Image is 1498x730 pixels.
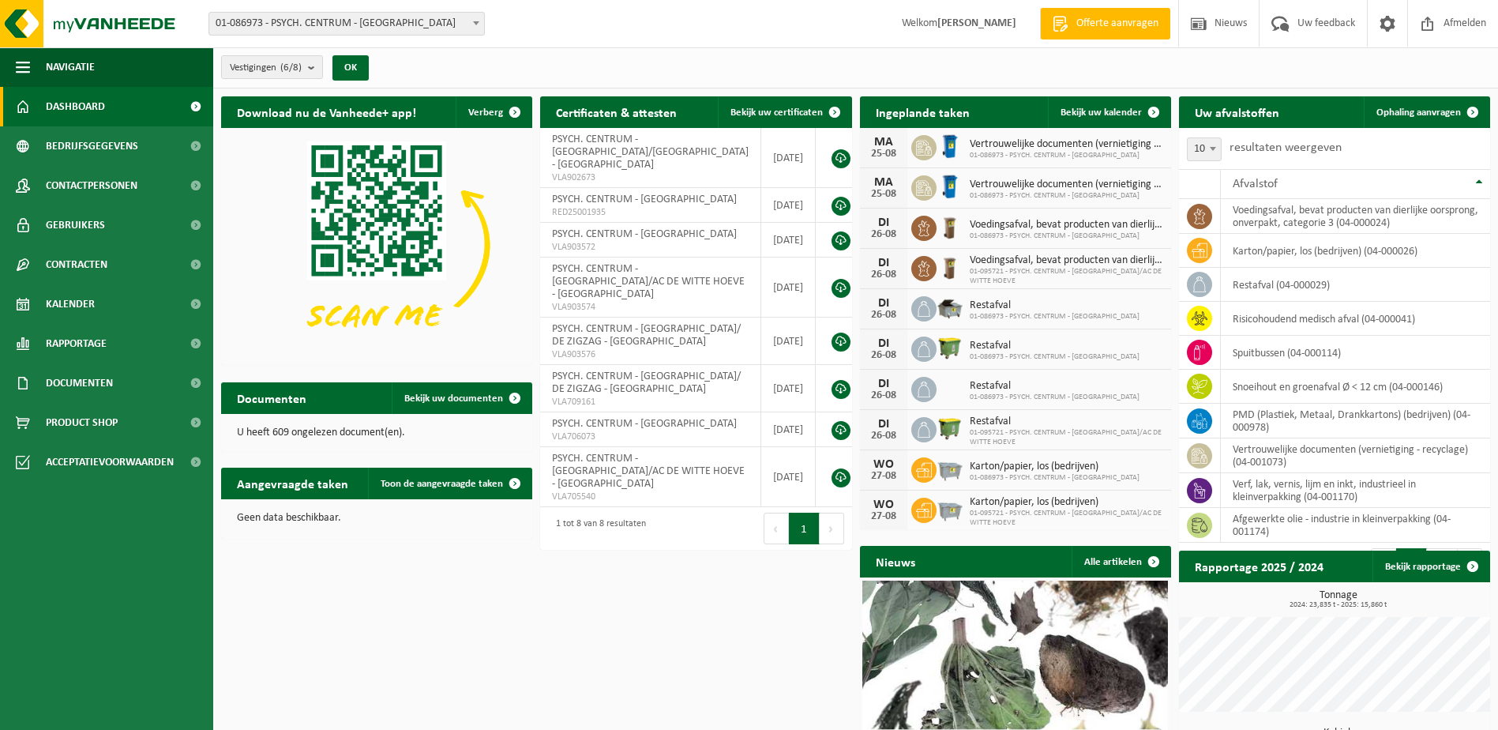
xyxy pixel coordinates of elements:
div: 25-08 [868,149,899,160]
span: 01-086973 - PSYCH. CENTRUM - [GEOGRAPHIC_DATA] [970,151,1163,160]
span: Karton/papier, los (bedrijven) [970,461,1139,473]
h2: Nieuws [860,546,931,577]
button: Vestigingen(6/8) [221,55,323,79]
a: Toon de aangevraagde taken [368,468,531,499]
span: 01-095721 - PSYCH. CENTRUM - [GEOGRAPHIC_DATA]/AC DE WITTE HOEVE [970,428,1163,447]
span: Restafval [970,340,1139,352]
button: Previous [764,513,789,544]
td: [DATE] [761,447,816,507]
td: [DATE] [761,128,816,188]
td: PMD (Plastiek, Metaal, Drankkartons) (bedrijven) (04-000978) [1221,404,1490,438]
span: Dashboard [46,87,105,126]
button: Verberg [456,96,531,128]
span: VLA902673 [552,171,749,184]
span: 2024: 23,835 t - 2025: 15,860 t [1187,601,1490,609]
div: 27-08 [868,511,899,522]
h2: Download nu de Vanheede+ app! [221,96,432,127]
div: 26-08 [868,310,899,321]
div: DI [868,418,899,431]
span: Afvalstof [1233,178,1278,190]
td: [DATE] [761,412,816,447]
td: [DATE] [761,258,816,318]
td: restafval (04-000029) [1221,268,1490,302]
span: Toon de aangevraagde taken [381,479,503,489]
img: WB-0140-HPE-BN-01 [937,213,963,240]
div: 26-08 [868,431,899,442]
span: VLA706073 [552,431,749,443]
span: 01-086973 - PSYCH. CENTRUM - ST HIERONYMUS - SINT-NIKLAAS [208,12,485,36]
div: 26-08 [868,229,899,240]
span: 01-086973 - PSYCH. CENTRUM - [GEOGRAPHIC_DATA] [970,352,1139,362]
span: Vertrouwelijke documenten (vernietiging - recyclage) [970,179,1163,191]
span: PSYCH. CENTRUM - [GEOGRAPHIC_DATA] [552,228,737,240]
div: WO [868,499,899,511]
span: Navigatie [46,47,95,87]
p: U heeft 609 ongelezen document(en). [237,427,516,438]
span: Documenten [46,363,113,403]
span: VLA903572 [552,241,749,254]
span: PSYCH. CENTRUM - [GEOGRAPHIC_DATA]/[GEOGRAPHIC_DATA] - [GEOGRAPHIC_DATA] [552,134,749,171]
td: karton/papier, los (bedrijven) (04-000026) [1221,234,1490,268]
span: Ophaling aanvragen [1376,107,1461,118]
div: 1 tot 8 van 8 resultaten [548,511,646,546]
span: Voedingsafval, bevat producten van dierlijke oorsprong, onverpakt, categorie 3 [970,254,1163,267]
span: PSYCH. CENTRUM - [GEOGRAPHIC_DATA]/AC DE WITTE HOEVE - [GEOGRAPHIC_DATA] [552,453,745,490]
span: 01-086973 - PSYCH. CENTRUM - ST HIERONYMUS - SINT-NIKLAAS [209,13,484,35]
a: Offerte aanvragen [1040,8,1170,40]
span: VLA903574 [552,301,749,314]
div: DI [868,216,899,229]
span: Bedrijfsgegevens [46,126,138,166]
img: WB-1100-HPE-GN-50 [937,415,963,442]
a: Bekijk rapportage [1372,551,1489,582]
a: Bekijk uw kalender [1048,96,1169,128]
h2: Ingeplande taken [860,96,986,127]
span: Karton/papier, los (bedrijven) [970,496,1163,509]
img: WB-0140-HPE-BN-01 [937,254,963,280]
label: resultaten weergeven [1230,141,1342,154]
div: DI [868,257,899,269]
span: 01-086973 - PSYCH. CENTRUM - [GEOGRAPHIC_DATA] [970,473,1139,483]
span: VLA903576 [552,348,749,361]
span: Verberg [468,107,503,118]
td: [DATE] [761,188,816,223]
span: 10 [1188,138,1221,160]
span: Bekijk uw documenten [404,393,503,404]
td: verf, lak, vernis, lijm en inkt, industrieel in kleinverpakking (04-001170) [1221,473,1490,508]
a: Ophaling aanvragen [1364,96,1489,128]
div: MA [868,176,899,189]
span: VLA709161 [552,396,749,408]
h2: Documenten [221,382,322,413]
span: Product Shop [46,403,118,442]
img: Download de VHEPlus App [221,128,532,362]
count: (6/8) [280,62,302,73]
td: afgewerkte olie - industrie in kleinverpakking (04-001174) [1221,508,1490,543]
div: 25-08 [868,189,899,200]
td: [DATE] [761,365,816,412]
img: WB-1100-HPE-GN-50 [937,334,963,361]
img: WB-5000-GAL-GY-01 [937,294,963,321]
span: Restafval [970,299,1139,312]
div: DI [868,378,899,390]
span: Vestigingen [230,56,302,80]
span: PSYCH. CENTRUM - [GEOGRAPHIC_DATA]/ DE ZIGZAG - [GEOGRAPHIC_DATA] [552,371,741,395]
a: Bekijk uw documenten [392,382,531,414]
span: 01-086973 - PSYCH. CENTRUM - [GEOGRAPHIC_DATA] [970,191,1163,201]
div: MA [868,136,899,149]
p: Geen data beschikbaar. [237,513,516,524]
span: Restafval [970,380,1139,393]
span: Acceptatievoorwaarden [46,442,174,482]
span: 01-086973 - PSYCH. CENTRUM - [GEOGRAPHIC_DATA] [970,393,1139,402]
span: 01-095721 - PSYCH. CENTRUM - [GEOGRAPHIC_DATA]/AC DE WITTE HOEVE [970,509,1163,528]
span: Offerte aanvragen [1072,16,1162,32]
div: DI [868,297,899,310]
div: DI [868,337,899,350]
span: PSYCH. CENTRUM - [GEOGRAPHIC_DATA]/ DE ZIGZAG - [GEOGRAPHIC_DATA] [552,323,741,348]
td: voedingsafval, bevat producten van dierlijke oorsprong, onverpakt, categorie 3 (04-000024) [1221,199,1490,234]
h2: Certificaten & attesten [540,96,693,127]
button: OK [332,55,369,81]
span: Vertrouwelijke documenten (vernietiging - recyclage) [970,138,1163,151]
h2: Uw afvalstoffen [1179,96,1295,127]
span: PSYCH. CENTRUM - [GEOGRAPHIC_DATA] [552,418,737,430]
span: 01-095721 - PSYCH. CENTRUM - [GEOGRAPHIC_DATA]/AC DE WITTE HOEVE [970,267,1163,286]
span: Voedingsafval, bevat producten van dierlijke oorsprong, onverpakt, categorie 3 [970,219,1163,231]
